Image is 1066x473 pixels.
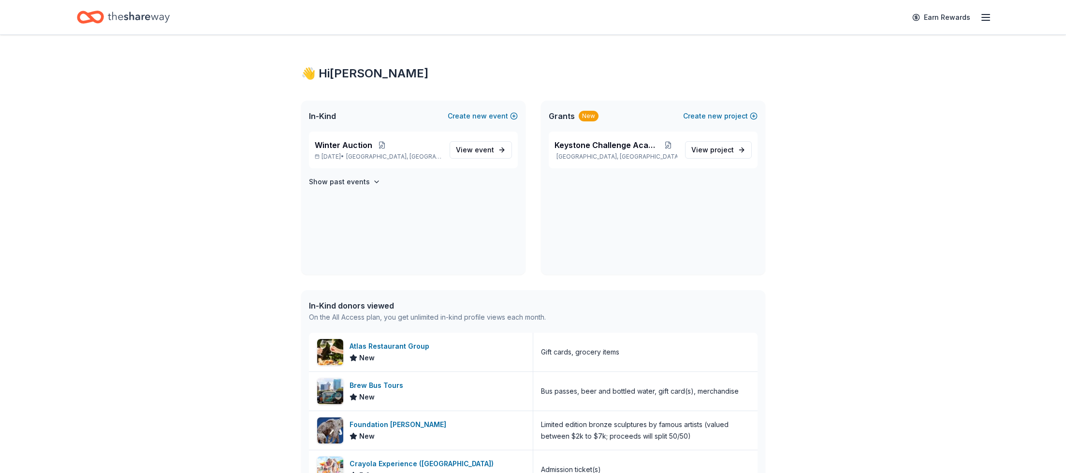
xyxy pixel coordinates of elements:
[685,141,752,159] a: View project
[309,300,546,311] div: In-Kind donors viewed
[309,176,370,188] h4: Show past events
[350,340,433,352] div: Atlas Restaurant Group
[350,380,407,391] div: Brew Bus Tours
[541,385,739,397] div: Bus passes, beer and bottled water, gift card(s), merchandise
[708,110,722,122] span: new
[317,417,343,443] img: Image for Foundation Michelangelo
[359,352,375,364] span: New
[317,339,343,365] img: Image for Atlas Restaurant Group
[579,111,599,121] div: New
[691,144,734,156] span: View
[906,9,976,26] a: Earn Rewards
[448,110,518,122] button: Createnewevent
[309,110,336,122] span: In-Kind
[359,430,375,442] span: New
[549,110,575,122] span: Grants
[346,153,441,161] span: [GEOGRAPHIC_DATA], [GEOGRAPHIC_DATA]
[309,311,546,323] div: On the All Access plan, you get unlimited in-kind profile views each month.
[309,176,380,188] button: Show past events
[541,419,750,442] div: Limited edition bronze sculptures by famous artists (valued between $2k to $7k; proceeds will spl...
[315,153,442,161] p: [DATE] •
[456,144,494,156] span: View
[350,419,450,430] div: Foundation [PERSON_NAME]
[350,458,497,470] div: Crayola Experience ([GEOGRAPHIC_DATA])
[450,141,512,159] a: View event
[359,391,375,403] span: New
[475,146,494,154] span: event
[555,153,677,161] p: [GEOGRAPHIC_DATA], [GEOGRAPHIC_DATA]
[77,6,170,29] a: Home
[317,378,343,404] img: Image for Brew Bus Tours
[555,139,659,151] span: Keystone Challenge Academy
[472,110,487,122] span: new
[315,139,372,151] span: Winter Auction
[541,346,619,358] div: Gift cards, grocery items
[710,146,734,154] span: project
[301,66,765,81] div: 👋 Hi [PERSON_NAME]
[683,110,758,122] button: Createnewproject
